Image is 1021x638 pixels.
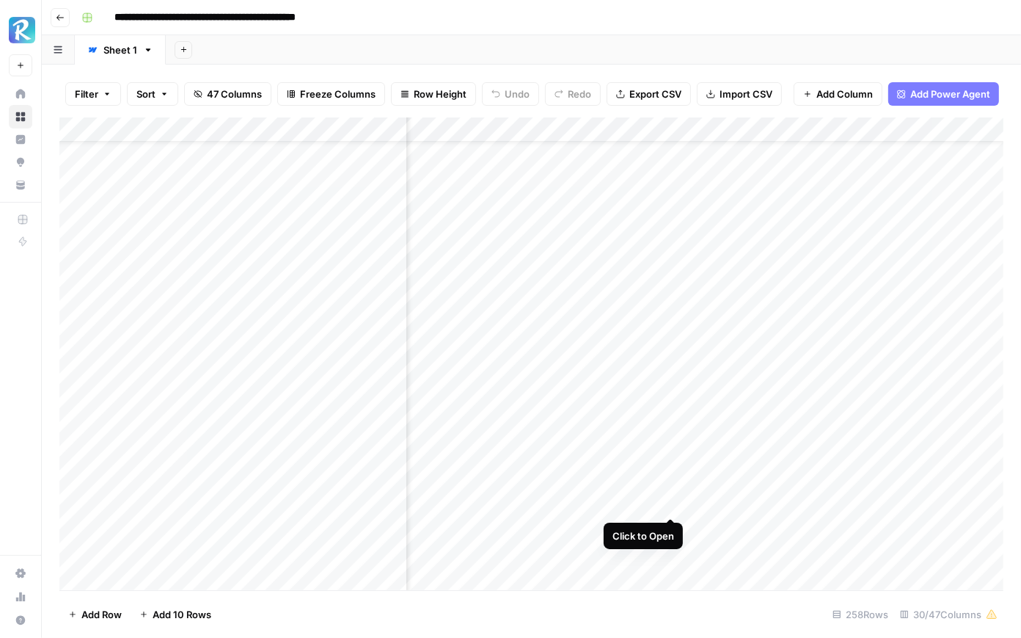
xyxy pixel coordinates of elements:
[482,82,539,106] button: Undo
[184,82,271,106] button: 47 Columns
[75,35,166,65] a: Sheet 1
[414,87,466,101] span: Row Height
[888,82,999,106] button: Add Power Agent
[545,82,601,106] button: Redo
[568,87,591,101] span: Redo
[816,87,873,101] span: Add Column
[9,105,32,128] a: Browse
[9,17,35,43] img: Radyant Logo
[391,82,476,106] button: Row Height
[612,529,674,543] div: Click to Open
[75,87,98,101] span: Filter
[9,562,32,585] a: Settings
[127,82,178,106] button: Sort
[894,603,1003,626] div: 30/47 Columns
[300,87,376,101] span: Freeze Columns
[910,87,990,101] span: Add Power Agent
[207,87,262,101] span: 47 Columns
[131,603,220,626] button: Add 10 Rows
[81,607,122,622] span: Add Row
[9,128,32,151] a: Insights
[153,607,211,622] span: Add 10 Rows
[9,151,32,174] a: Opportunities
[136,87,155,101] span: Sort
[607,82,691,106] button: Export CSV
[9,609,32,632] button: Help + Support
[9,12,32,48] button: Workspace: Radyant
[65,82,121,106] button: Filter
[59,603,131,626] button: Add Row
[103,43,137,57] div: Sheet 1
[277,82,385,106] button: Freeze Columns
[505,87,530,101] span: Undo
[720,87,772,101] span: Import CSV
[697,82,782,106] button: Import CSV
[9,585,32,609] a: Usage
[629,87,681,101] span: Export CSV
[9,173,32,197] a: Your Data
[9,82,32,106] a: Home
[794,82,882,106] button: Add Column
[827,603,894,626] div: 258 Rows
